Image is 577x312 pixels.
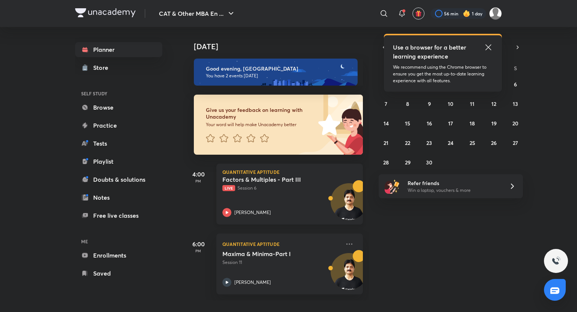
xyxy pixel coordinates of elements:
button: September 14, 2025 [380,117,392,129]
h5: 4:00 [183,170,213,179]
button: CAT & Other MBA En ... [154,6,240,21]
h5: Factors & Multiples - Part III [222,176,316,183]
h5: 6:00 [183,240,213,249]
p: Session 11 [222,259,340,266]
a: Company Logo [75,8,136,19]
button: September 25, 2025 [466,137,478,149]
p: Quantitative Aptitude [222,170,357,174]
abbr: September 29, 2025 [405,159,411,166]
button: September 27, 2025 [509,137,521,149]
a: Tests [75,136,162,151]
img: Company Logo [75,8,136,17]
img: Nitin [489,7,502,20]
h6: SELF STUDY [75,87,162,100]
button: September 13, 2025 [509,98,521,110]
img: Avatar [331,257,367,293]
button: September 16, 2025 [423,117,435,129]
abbr: September 19, 2025 [491,120,497,127]
a: Free live classes [75,208,162,223]
h6: Give us your feedback on learning with Unacademy [206,107,316,120]
abbr: September 13, 2025 [513,100,518,107]
button: September 11, 2025 [466,98,478,110]
p: [PERSON_NAME] [234,209,271,216]
span: Live [222,185,235,191]
p: PM [183,179,213,183]
button: September 26, 2025 [488,137,500,149]
button: September 17, 2025 [445,117,457,129]
a: Playlist [75,154,162,169]
button: September 10, 2025 [445,98,457,110]
img: evening [194,59,358,86]
div: Store [93,63,113,72]
abbr: September 7, 2025 [385,100,387,107]
p: [PERSON_NAME] [234,279,271,286]
img: referral [385,179,400,194]
button: September 8, 2025 [402,98,414,110]
button: September 12, 2025 [488,98,500,110]
abbr: September 25, 2025 [470,139,475,146]
abbr: September 24, 2025 [448,139,453,146]
h4: [DATE] [194,42,370,51]
a: Notes [75,190,162,205]
abbr: September 27, 2025 [513,139,518,146]
abbr: September 26, 2025 [491,139,497,146]
abbr: September 10, 2025 [448,100,453,107]
p: Win a laptop, vouchers & more [408,187,500,194]
button: September 24, 2025 [445,137,457,149]
abbr: September 8, 2025 [406,100,409,107]
button: September 15, 2025 [402,117,414,129]
button: September 6, 2025 [509,78,521,90]
img: ttu [551,256,560,265]
abbr: September 6, 2025 [514,81,517,88]
p: Session 6 [222,185,340,191]
button: September 7, 2025 [380,98,392,110]
h5: Maxima & Minima-Part I [222,250,316,258]
h5: Use a browser for a better learning experience [393,43,468,61]
button: September 9, 2025 [423,98,435,110]
abbr: September 15, 2025 [405,120,410,127]
abbr: September 14, 2025 [384,120,389,127]
p: Your word will help make Unacademy better [206,122,316,128]
img: feedback_image [293,95,363,155]
p: You have 2 events [DATE] [206,73,351,79]
a: Doubts & solutions [75,172,162,187]
abbr: September 23, 2025 [426,139,432,146]
p: Quantitative Aptitude [222,240,340,249]
abbr: September 17, 2025 [448,120,453,127]
button: September 23, 2025 [423,137,435,149]
h6: Good evening, [GEOGRAPHIC_DATA] [206,65,351,72]
img: Avatar [331,187,367,223]
a: Planner [75,42,162,57]
a: Browse [75,100,162,115]
h6: ME [75,235,162,248]
a: Enrollments [75,248,162,263]
abbr: September 21, 2025 [384,139,388,146]
a: Saved [75,266,162,281]
p: We recommend using the Chrome browser to ensure you get the most up-to-date learning experience w... [393,64,493,84]
abbr: September 16, 2025 [427,120,432,127]
abbr: Saturday [514,65,517,72]
img: streak [463,10,470,17]
abbr: September 30, 2025 [426,159,432,166]
button: September 22, 2025 [402,137,414,149]
abbr: September 22, 2025 [405,139,410,146]
button: September 30, 2025 [423,156,435,168]
img: avatar [415,10,422,17]
button: September 20, 2025 [509,117,521,129]
button: September 19, 2025 [488,117,500,129]
abbr: September 9, 2025 [428,100,431,107]
button: September 21, 2025 [380,137,392,149]
h6: Refer friends [408,179,500,187]
a: Store [75,60,162,75]
abbr: September 28, 2025 [383,159,389,166]
button: September 18, 2025 [466,117,478,129]
abbr: September 18, 2025 [470,120,475,127]
p: PM [183,249,213,253]
a: Practice [75,118,162,133]
button: September 28, 2025 [380,156,392,168]
button: September 29, 2025 [402,156,414,168]
abbr: September 12, 2025 [491,100,496,107]
abbr: September 20, 2025 [512,120,518,127]
abbr: September 11, 2025 [470,100,474,107]
button: avatar [412,8,424,20]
